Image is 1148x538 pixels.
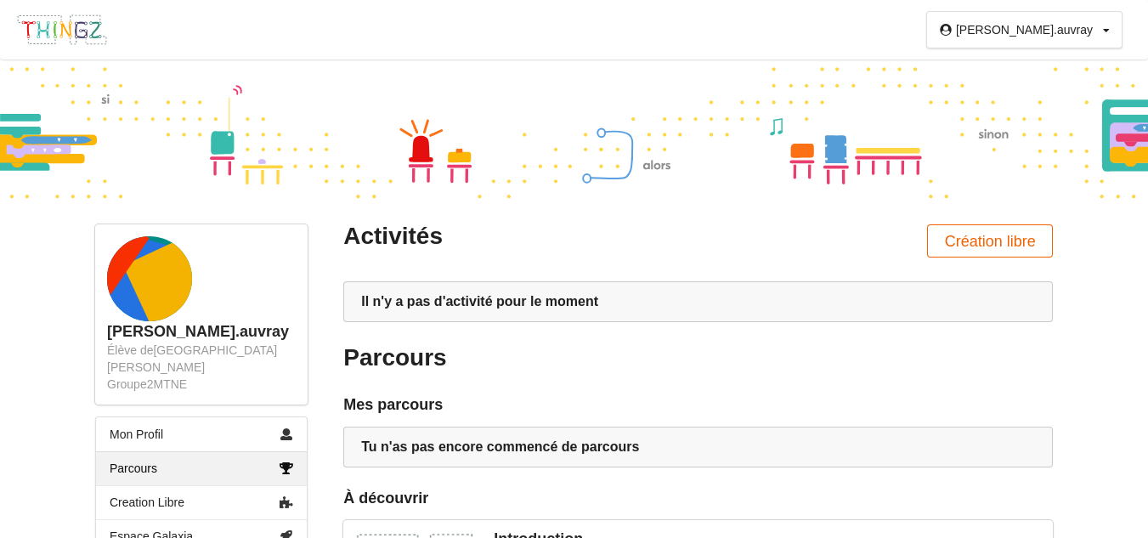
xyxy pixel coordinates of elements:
[956,24,1093,36] div: [PERSON_NAME].auvray
[96,485,307,519] a: Creation Libre
[361,293,1035,310] div: Il n'y a pas d'activité pour le moment
[96,451,307,485] a: Parcours
[107,376,296,393] div: Groupe 2MTNE
[343,343,686,373] div: Parcours
[107,322,296,342] div: [PERSON_NAME].auvray
[343,395,1053,415] div: Mes parcours
[361,439,1035,456] div: Tu n'as pas encore commencé de parcours
[927,224,1053,258] button: Création libre
[107,342,296,376] div: Élève de [GEOGRAPHIC_DATA][PERSON_NAME]
[343,221,686,252] div: Activités
[16,14,108,46] img: thingz_logo.png
[96,417,307,451] a: Mon Profil
[343,489,1053,508] div: À découvrir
